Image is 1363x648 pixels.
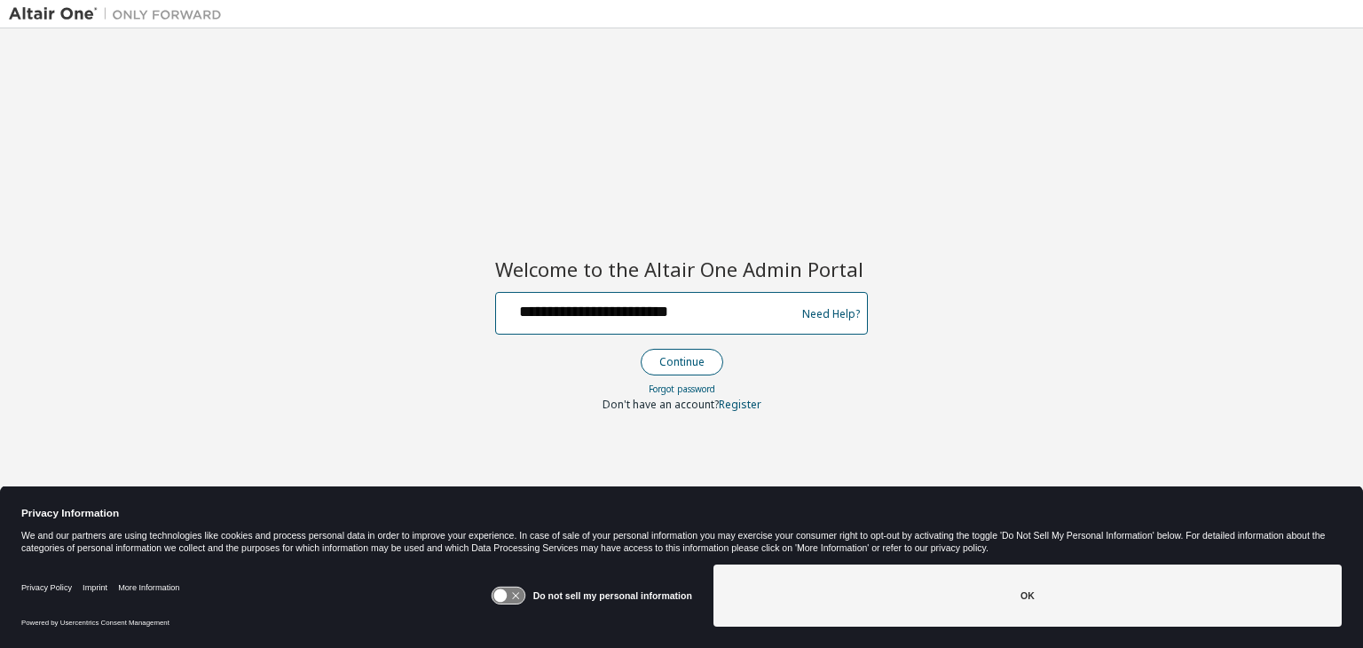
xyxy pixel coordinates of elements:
[603,397,719,412] span: Don't have an account?
[802,313,860,314] a: Need Help?
[9,5,231,23] img: Altair One
[649,383,715,395] a: Forgot password
[641,349,723,375] button: Continue
[719,397,761,412] a: Register
[495,257,868,281] h2: Welcome to the Altair One Admin Portal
